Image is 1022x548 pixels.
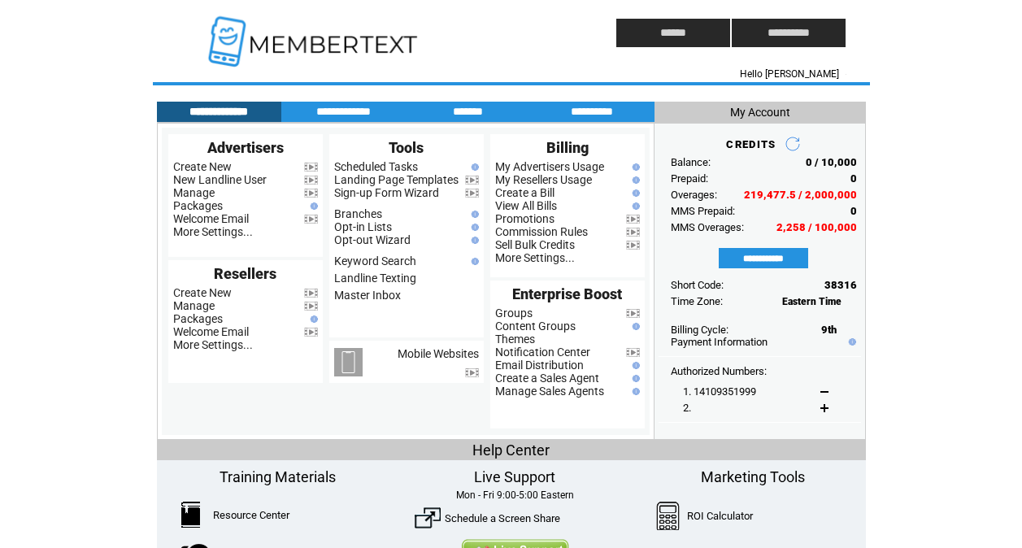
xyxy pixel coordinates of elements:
[334,207,382,220] a: Branches
[671,205,735,217] span: MMS Prepaid:
[495,385,604,398] a: Manage Sales Agents
[445,512,560,524] a: Schedule a Screen Share
[173,325,249,338] a: Welcome Email
[468,237,479,244] img: help.gif
[495,160,604,173] a: My Advertisers Usage
[701,468,805,485] span: Marketing Tools
[730,106,790,119] span: My Account
[304,176,318,185] img: video.png
[495,173,592,186] a: My Resellers Usage
[850,172,857,185] span: 0
[472,441,550,459] span: Help Center
[628,362,640,369] img: help.gif
[474,468,555,485] span: Live Support
[626,348,640,357] img: video.png
[181,502,200,528] img: ResourceCenter.png
[173,212,249,225] a: Welcome Email
[845,338,856,346] img: help.gif
[495,186,554,199] a: Create a Bill
[495,225,588,238] a: Commission Rules
[782,296,842,307] span: Eastern Time
[628,388,640,395] img: help.gif
[671,336,768,348] a: Payment Information
[220,468,336,485] span: Training Materials
[334,348,363,376] img: mobile-websites.png
[626,241,640,250] img: video.png
[671,189,717,201] span: Overages:
[671,156,711,168] span: Balance:
[398,347,479,360] a: Mobile Websites
[334,272,416,285] a: Landline Texting
[468,163,479,171] img: help.gif
[468,224,479,231] img: help.gif
[304,302,318,311] img: video.png
[671,324,728,336] span: Billing Cycle:
[850,205,857,217] span: 0
[628,323,640,330] img: help.gif
[626,309,640,318] img: video.png
[512,285,622,302] span: Enterprise Boost
[671,295,723,307] span: Time Zone:
[465,368,479,377] img: video.png
[671,172,708,185] span: Prepaid:
[173,312,223,325] a: Packages
[173,225,253,238] a: More Settings...
[495,320,576,333] a: Content Groups
[671,365,767,377] span: Authorized Numbers:
[334,173,459,186] a: Landing Page Templates
[173,299,215,312] a: Manage
[806,156,857,168] span: 0 / 10,000
[628,189,640,197] img: help.gif
[744,189,857,201] span: 219,477.5 / 2,000,000
[173,160,232,173] a: Create New
[465,176,479,185] img: video.png
[468,258,479,265] img: help.gif
[213,509,289,521] a: Resource Center
[495,333,535,346] a: Themes
[726,138,776,150] span: CREDITS
[173,173,267,186] a: New Landline User
[671,279,724,291] span: Short Code:
[334,220,392,233] a: Opt-in Lists
[334,254,416,267] a: Keyword Search
[495,199,557,212] a: View All Bills
[495,359,584,372] a: Email Distribution
[628,202,640,210] img: help.gif
[740,68,839,80] span: Hello [PERSON_NAME]
[495,212,554,225] a: Promotions
[304,163,318,172] img: video.png
[304,215,318,224] img: video.png
[173,338,253,351] a: More Settings...
[334,160,418,173] a: Scheduled Tasks
[304,328,318,337] img: video.png
[776,221,857,233] span: 2,258 / 100,000
[821,324,837,336] span: 9th
[214,265,276,282] span: Resellers
[307,202,318,210] img: help.gif
[495,251,575,264] a: More Settings...
[628,375,640,382] img: help.gif
[687,510,753,522] a: ROI Calculator
[173,186,215,199] a: Manage
[656,502,681,530] img: Calculator.png
[628,176,640,184] img: help.gif
[671,221,744,233] span: MMS Overages:
[495,346,590,359] a: Notification Center
[495,307,533,320] a: Groups
[628,163,640,171] img: help.gif
[683,385,756,398] span: 1. 14109351999
[307,315,318,323] img: help.gif
[468,211,479,218] img: help.gif
[415,505,441,531] img: ScreenShare.png
[465,189,479,198] img: video.png
[334,186,439,199] a: Sign-up Form Wizard
[824,279,857,291] span: 38316
[495,372,599,385] a: Create a Sales Agent
[456,489,574,501] span: Mon - Fri 9:00-5:00 Eastern
[626,215,640,224] img: video.png
[495,238,575,251] a: Sell Bulk Credits
[683,402,691,414] span: 2.
[304,289,318,298] img: video.png
[173,199,223,212] a: Packages
[546,139,589,156] span: Billing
